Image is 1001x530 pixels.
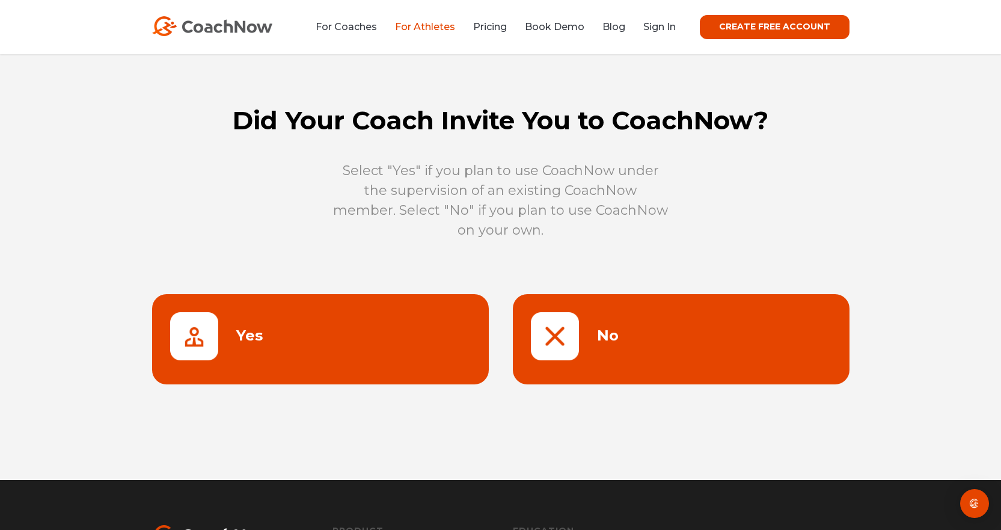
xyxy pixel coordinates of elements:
a: For Coaches [316,21,377,32]
a: Sign In [643,21,676,32]
img: CoachNow Logo [152,16,272,36]
a: For Athletes [395,21,455,32]
a: Blog [602,21,625,32]
a: CREATE FREE ACCOUNT [700,15,849,39]
h1: Did Your Coach Invite You to CoachNow? [140,105,862,137]
p: Select "Yes" if you plan to use CoachNow under the supervision of an existing CoachNow member. Se... [332,161,669,240]
a: Pricing [473,21,507,32]
a: Book Demo [525,21,584,32]
div: Open Intercom Messenger [960,489,989,518]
